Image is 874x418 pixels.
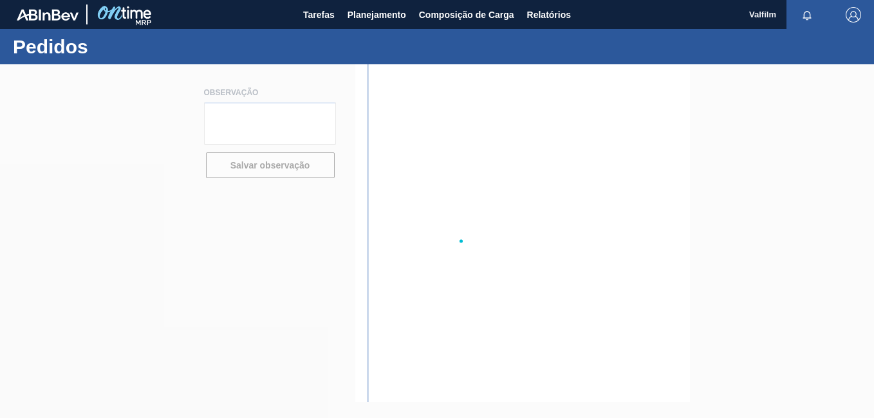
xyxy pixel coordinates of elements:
button: Notificações [786,6,828,24]
span: Composição de Carga [419,7,514,23]
img: Logout [846,7,861,23]
span: Planejamento [348,7,406,23]
img: TNhmsLtSVTkK8tSr43FrP2fwEKptu5GPRR3wAAAABJRU5ErkJggg== [17,9,79,21]
h1: Pedidos [13,39,241,54]
span: Tarefas [303,7,335,23]
span: Relatórios [527,7,571,23]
